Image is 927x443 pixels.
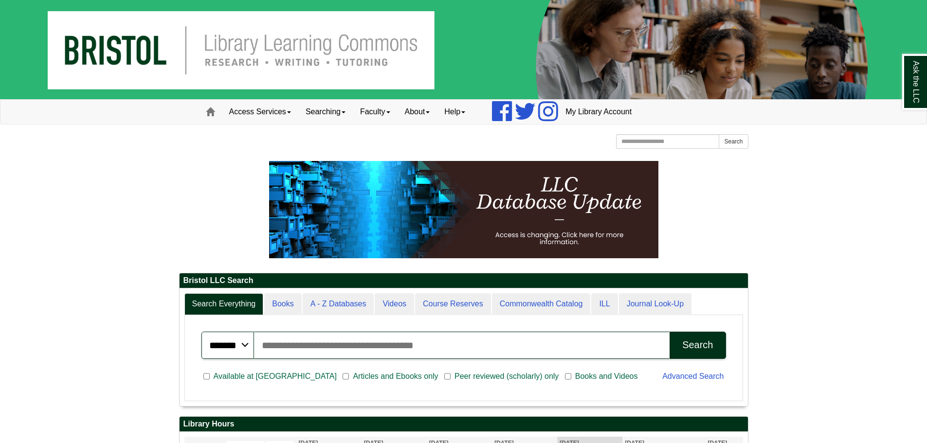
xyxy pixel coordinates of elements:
[303,293,374,315] a: A - Z Databases
[719,134,748,149] button: Search
[398,100,437,124] a: About
[415,293,491,315] a: Course Reserves
[662,372,724,380] a: Advanced Search
[375,293,414,315] a: Videos
[343,372,349,381] input: Articles and Ebooks only
[180,273,748,288] h2: Bristol LLC Search
[222,100,298,124] a: Access Services
[210,371,341,382] span: Available at [GEOGRAPHIC_DATA]
[682,339,713,351] div: Search
[451,371,563,382] span: Peer reviewed (scholarly) only
[264,293,301,315] a: Books
[203,372,210,381] input: Available at [GEOGRAPHIC_DATA]
[565,372,571,381] input: Books and Videos
[571,371,642,382] span: Books and Videos
[180,417,748,432] h2: Library Hours
[298,100,353,124] a: Searching
[349,371,442,382] span: Articles and Ebooks only
[353,100,398,124] a: Faculty
[670,332,726,359] button: Search
[619,293,691,315] a: Journal Look-Up
[591,293,618,315] a: ILL
[444,372,451,381] input: Peer reviewed (scholarly) only
[437,100,473,124] a: Help
[492,293,591,315] a: Commonwealth Catalog
[184,293,264,315] a: Search Everything
[558,100,639,124] a: My Library Account
[269,161,658,258] img: HTML tutorial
